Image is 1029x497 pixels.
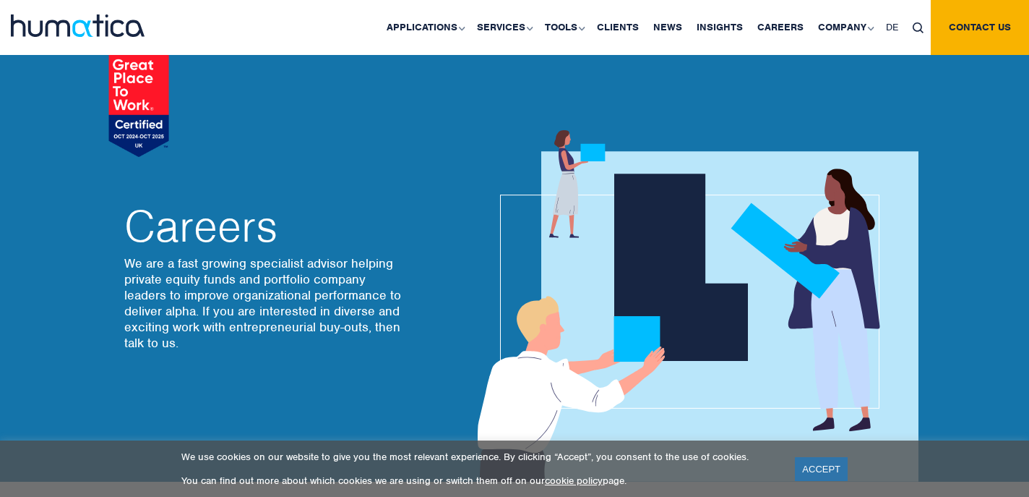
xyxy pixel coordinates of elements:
p: You can find out more about which cookies we are using or switch them off on our page. [181,475,777,487]
p: We are a fast growing specialist advisor helping private equity funds and portfolio company leade... [124,255,406,351]
img: search_icon [913,22,923,33]
h2: Careers [124,205,406,248]
p: We use cookies on our website to give you the most relevant experience. By clicking “Accept”, you... [181,451,777,463]
img: logo [11,14,145,37]
a: cookie policy [545,475,603,487]
span: DE [886,21,898,33]
a: ACCEPT [795,457,848,481]
img: about_banner1 [464,130,918,482]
